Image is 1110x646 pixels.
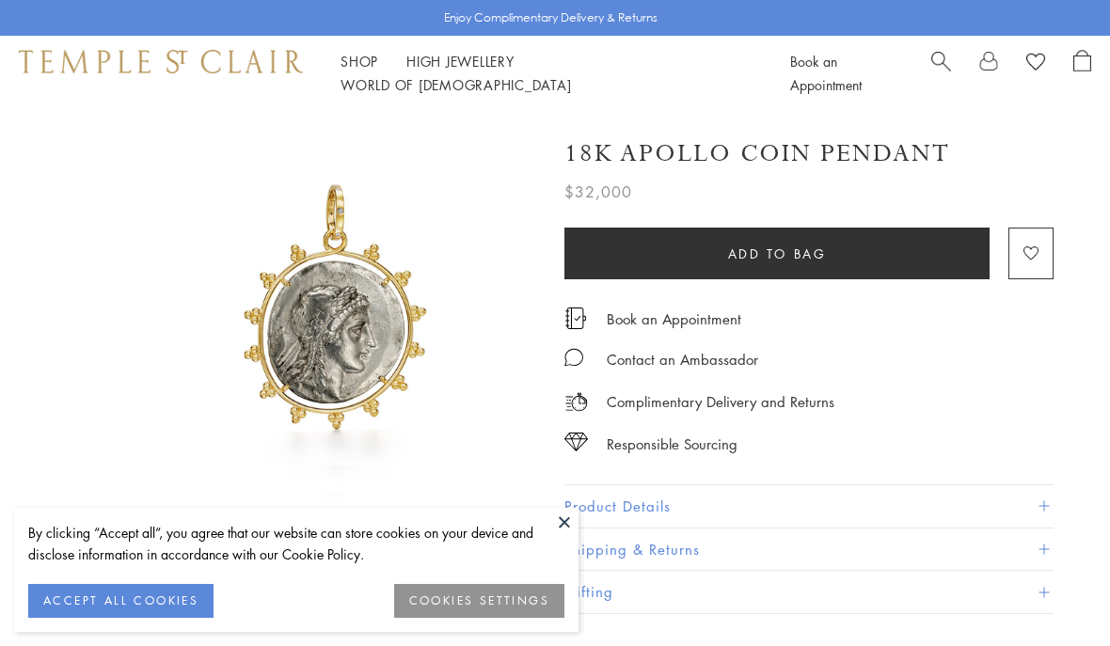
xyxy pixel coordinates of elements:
a: View Wishlist [1026,50,1045,78]
img: icon_sourcing.svg [564,433,588,451]
div: By clicking “Accept all”, you agree that our website can store cookies on your device and disclos... [28,522,564,565]
img: MessageIcon-01_2.svg [564,348,583,367]
nav: Main navigation [341,50,748,97]
button: COOKIES SETTINGS [394,584,564,618]
img: icon_appointment.svg [564,307,587,329]
div: Contact an Ambassador [607,348,758,371]
iframe: Gorgias live chat messenger [1016,558,1091,627]
a: Search [931,50,951,97]
img: icon_delivery.svg [564,390,588,414]
button: Add to bag [564,228,990,279]
button: Product Details [564,485,1054,528]
span: $32,000 [564,180,632,204]
img: 18K Apollo Coin Pendant [122,111,536,525]
a: World of [DEMOGRAPHIC_DATA]World of [DEMOGRAPHIC_DATA] [341,75,571,94]
button: Shipping & Returns [564,528,1054,571]
img: Temple St. Clair [19,50,303,72]
a: Book an Appointment [607,308,741,329]
p: Complimentary Delivery and Returns [607,390,834,414]
a: Book an Appointment [790,52,862,94]
a: ShopShop [341,52,378,71]
h1: 18K Apollo Coin Pendant [564,137,950,170]
button: ACCEPT ALL COOKIES [28,584,214,618]
span: Add to bag [728,244,827,264]
a: High JewelleryHigh Jewellery [406,52,515,71]
a: Open Shopping Bag [1073,50,1091,97]
div: Responsible Sourcing [607,433,737,456]
p: Enjoy Complimentary Delivery & Returns [444,8,658,27]
button: Gifting [564,571,1054,613]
